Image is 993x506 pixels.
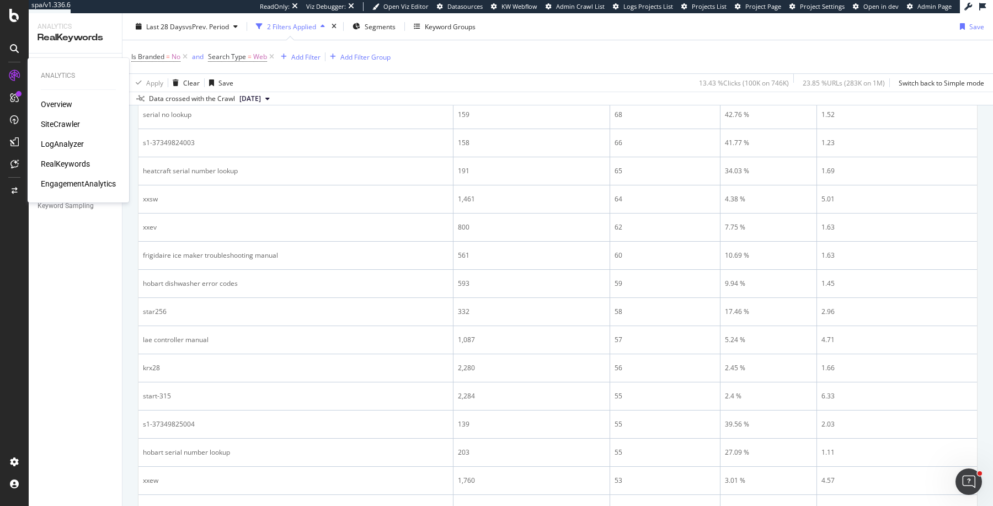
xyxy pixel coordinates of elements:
a: Admin Page [907,2,952,11]
button: 2 Filters Applied [252,18,329,35]
button: Save [955,18,984,35]
div: Save [218,78,233,87]
button: Last 28 DaysvsPrev. Period [131,18,242,35]
div: and [192,52,204,61]
div: 17.46 % [725,307,812,317]
span: Datasources [447,2,483,10]
div: 10.69 % [725,251,812,260]
span: KW Webflow [501,2,537,10]
span: Project Settings [800,2,845,10]
div: 2,284 [458,391,605,401]
div: 1,461 [458,194,605,204]
div: times [329,21,339,32]
span: Web [253,49,267,65]
a: EngagementAnalytics [41,178,116,189]
div: 139 [458,419,605,429]
div: 34.03 % [725,166,812,176]
div: 56 [615,363,716,373]
a: Overview [41,99,72,110]
div: 2.4 % [725,391,812,401]
div: 39.56 % [725,419,812,429]
div: Save [969,22,984,31]
a: Project Settings [789,2,845,11]
div: Apply [146,78,163,87]
div: 1.63 [821,251,973,260]
div: 203 [458,448,605,457]
div: lae controller manual [143,335,449,345]
div: 5.24 % [725,335,812,345]
div: 55 [615,391,716,401]
div: 2.03 [821,419,973,429]
div: 1.11 [821,448,973,457]
div: Analytics [41,71,116,81]
div: start-315 [143,391,449,401]
button: and [192,51,204,62]
button: Add Filter Group [325,50,391,63]
div: ReadOnly: [260,2,290,11]
span: Project Page [745,2,781,10]
div: Data crossed with the Crawl [149,94,235,104]
a: KW Webflow [491,2,537,11]
div: 66 [615,138,716,148]
button: Save [205,74,233,92]
button: Add Filter [276,50,321,63]
div: 2.45 % [725,363,812,373]
span: = [248,52,252,61]
div: 59 [615,279,716,289]
div: s1-37349824003 [143,138,449,148]
span: Open Viz Editor [383,2,429,10]
span: Is Branded [131,52,164,61]
div: 1.23 [821,138,973,148]
span: Last 28 Days [146,22,185,31]
span: No [172,49,180,65]
div: 1.63 [821,222,973,232]
div: 191 [458,166,605,176]
div: 800 [458,222,605,232]
span: Logs Projects List [623,2,673,10]
div: xxev [143,222,449,232]
div: 57 [615,335,716,345]
span: Admin Crawl List [556,2,605,10]
a: Open Viz Editor [372,2,429,11]
a: LogAnalyzer [41,139,84,150]
div: 593 [458,279,605,289]
div: Switch back to Simple mode [899,78,984,87]
iframe: Intercom live chat [955,468,982,495]
div: 13.43 % Clicks ( 100K on 746K ) [699,78,789,87]
div: 1.66 [821,363,973,373]
div: 23.85 % URLs ( 283K on 1M ) [803,78,885,87]
span: Projects List [692,2,727,10]
div: 4.71 [821,335,973,345]
div: 9.94 % [725,279,812,289]
div: 1,087 [458,335,605,345]
div: 2,280 [458,363,605,373]
span: Segments [365,22,396,31]
div: 53 [615,476,716,486]
span: Search Type [208,52,246,61]
div: 158 [458,138,605,148]
a: Logs Projects List [613,2,673,11]
div: star256 [143,307,449,317]
span: 2025 Aug. 16th [239,94,261,104]
div: Clear [183,78,200,87]
span: Admin Page [917,2,952,10]
a: Datasources [437,2,483,11]
div: 60 [615,251,716,260]
div: xxsw [143,194,449,204]
div: 68 [615,110,716,120]
a: RealKeywords [41,158,90,169]
div: serial no lookup [143,110,449,120]
div: hobart serial number lookup [143,448,449,457]
div: 42.76 % [725,110,812,120]
div: xxew [143,476,449,486]
div: 41.77 % [725,138,812,148]
button: Segments [348,18,400,35]
div: Add Filter Group [340,52,391,61]
button: Switch back to Simple mode [894,74,984,92]
div: 5.01 [821,194,973,204]
a: Open in dev [853,2,899,11]
button: Clear [168,74,200,92]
